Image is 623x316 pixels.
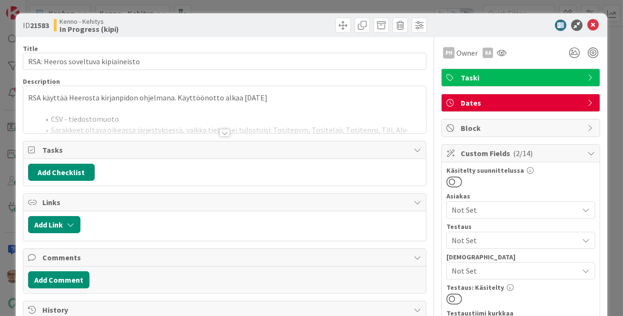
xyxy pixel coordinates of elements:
b: 21583 [30,20,49,30]
span: Custom Fields [461,148,583,159]
span: Not Set [452,204,578,216]
b: In Progress (kipi) [59,25,119,33]
button: Add Link [28,216,80,233]
p: RSA käyttää Heerosta kirjanpidon ohjelmana. Käyttöönotto alkaa [DATE] [28,92,422,103]
span: Owner [456,47,478,59]
button: Add Comment [28,271,89,288]
div: Testaus [446,223,595,230]
span: ( 2/14 ) [513,148,533,158]
span: Taski [461,72,583,83]
div: PH [443,47,455,59]
span: ID [23,20,49,31]
span: Kenno - Kehitys [59,18,119,25]
span: Tasks [42,144,409,156]
div: [DEMOGRAPHIC_DATA] [446,254,595,260]
span: Description [23,77,60,86]
span: History [42,304,409,316]
div: KA [483,48,493,58]
div: Asiakas [446,193,595,199]
span: Not Set [452,235,578,246]
span: Not Set [452,265,578,276]
span: Links [42,197,409,208]
span: Comments [42,252,409,263]
input: type card name here... [23,53,427,70]
span: Dates [461,97,583,109]
div: Testaus: Käsitelty [446,284,595,291]
button: Add Checklist [28,164,95,181]
div: Käsitelty suunnittelussa [446,167,595,174]
span: Block [461,122,583,134]
label: Title [23,44,38,53]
